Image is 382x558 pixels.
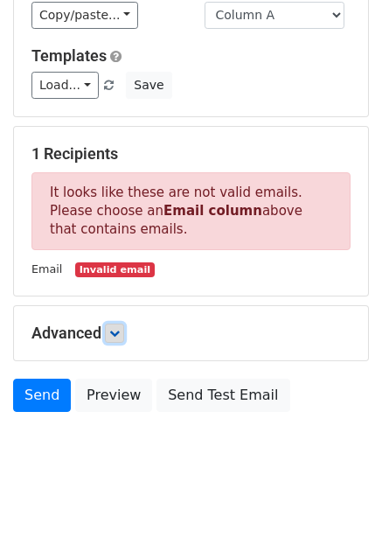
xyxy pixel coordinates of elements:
iframe: Chat Widget [295,474,382,558]
h5: Advanced [31,324,351,343]
p: It looks like these are not valid emails. Please choose an above that contains emails. [31,172,351,250]
small: Invalid email [75,262,154,277]
a: Preview [75,379,152,412]
small: Email [31,262,62,276]
strong: Email column [163,203,262,219]
h5: 1 Recipients [31,144,351,164]
button: Save [126,72,171,99]
a: Send [13,379,71,412]
a: Send Test Email [156,379,289,412]
a: Copy/paste... [31,2,138,29]
a: Templates [31,46,107,65]
a: Load... [31,72,99,99]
